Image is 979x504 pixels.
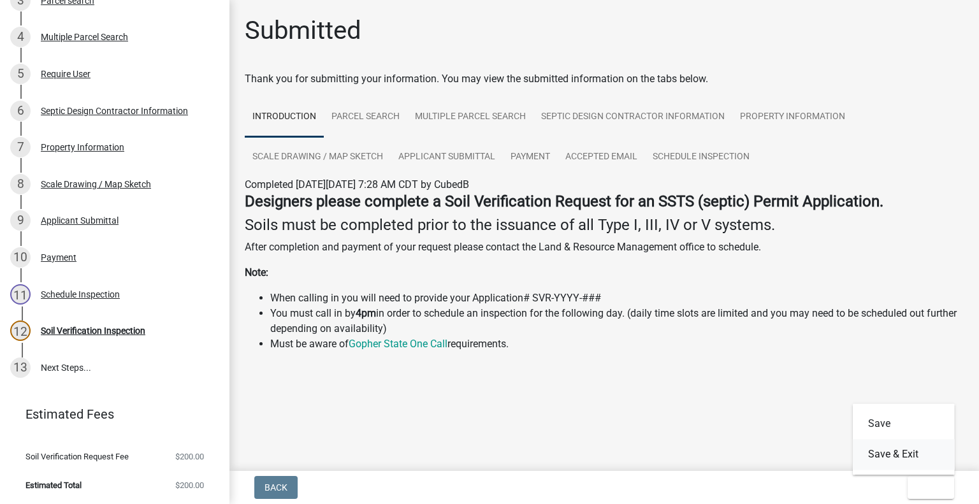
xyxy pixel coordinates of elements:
[245,71,964,87] div: Thank you for submitting your information. You may view the submitted information on the tabs below.
[245,266,268,278] strong: Note:
[853,408,955,439] button: Save
[10,137,31,157] div: 7
[245,137,391,178] a: Scale Drawing / Map Sketch
[245,240,964,255] p: After completion and payment of your request please contact the Land & Resource Management office...
[349,338,447,350] a: Gopher State One Call
[324,97,407,138] a: Parcel search
[10,27,31,47] div: 4
[391,137,503,178] a: Applicant Submittal
[10,174,31,194] div: 8
[245,192,883,210] strong: Designers please complete a Soil Verification Request for an SSTS (septic) Permit Application.
[25,452,129,461] span: Soil Verification Request Fee
[10,401,209,427] a: Estimated Fees
[918,482,936,493] span: Exit
[10,284,31,305] div: 11
[10,210,31,231] div: 9
[41,180,151,189] div: Scale Drawing / Map Sketch
[41,253,76,262] div: Payment
[41,326,145,335] div: Soil Verification Inspection
[270,306,964,336] li: You must call in by in order to schedule an inspection for the following day. (daily time slots a...
[41,69,91,78] div: Require User
[245,178,469,191] span: Completed [DATE][DATE] 7:28 AM CDT by CubedB
[10,320,31,341] div: 12
[265,482,287,493] span: Back
[10,357,31,378] div: 13
[645,137,757,178] a: Schedule Inspection
[356,307,376,319] strong: 4pm
[245,97,324,138] a: Introduction
[41,290,120,299] div: Schedule Inspection
[908,476,954,499] button: Exit
[41,143,124,152] div: Property Information
[245,216,964,234] h4: Soils must be completed prior to the issuance of all Type I, III, IV or V systems.
[558,137,645,178] a: Accepted Email
[10,247,31,268] div: 10
[853,439,955,470] button: Save & Exit
[41,106,188,115] div: Septic Design Contractor Information
[533,97,732,138] a: Septic Design Contractor Information
[41,216,119,225] div: Applicant Submittal
[175,452,204,461] span: $200.00
[10,64,31,84] div: 5
[41,32,128,41] div: Multiple Parcel Search
[732,97,853,138] a: Property Information
[503,137,558,178] a: Payment
[407,97,533,138] a: Multiple Parcel Search
[10,101,31,121] div: 6
[175,481,204,489] span: $200.00
[245,15,361,46] h1: Submitted
[270,336,964,352] li: Must be aware of requirements.
[254,476,298,499] button: Back
[25,481,82,489] span: Estimated Total
[853,403,955,475] div: Exit
[270,291,964,306] li: When calling in you will need to provide your Application# SVR-YYYY-###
